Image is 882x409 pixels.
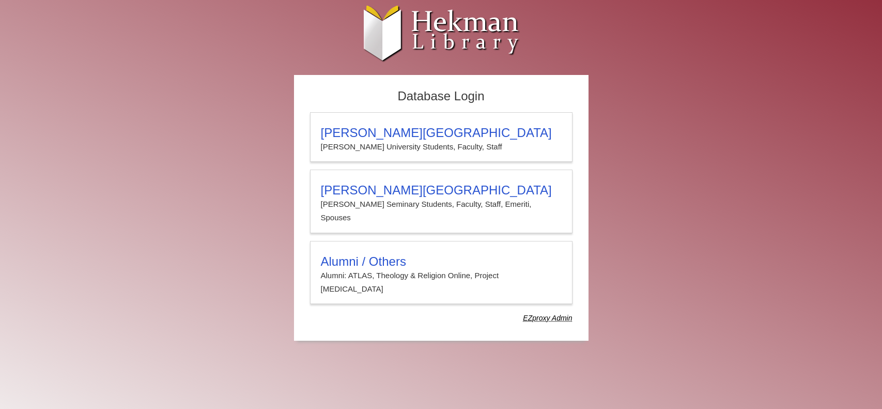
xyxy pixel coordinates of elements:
[310,112,572,162] a: [PERSON_NAME][GEOGRAPHIC_DATA][PERSON_NAME] University Students, Faculty, Staff
[321,254,562,269] h3: Alumni / Others
[523,314,572,322] dfn: Use Alumni login
[321,254,562,296] summary: Alumni / OthersAlumni: ATLAS, Theology & Religion Online, Project [MEDICAL_DATA]
[321,198,562,225] p: [PERSON_NAME] Seminary Students, Faculty, Staff, Emeriti, Spouses
[321,126,562,140] h3: [PERSON_NAME][GEOGRAPHIC_DATA]
[305,86,578,107] h2: Database Login
[321,269,562,296] p: Alumni: ATLAS, Theology & Religion Online, Project [MEDICAL_DATA]
[321,140,562,154] p: [PERSON_NAME] University Students, Faculty, Staff
[310,170,572,233] a: [PERSON_NAME][GEOGRAPHIC_DATA][PERSON_NAME] Seminary Students, Faculty, Staff, Emeriti, Spouses
[321,183,562,198] h3: [PERSON_NAME][GEOGRAPHIC_DATA]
